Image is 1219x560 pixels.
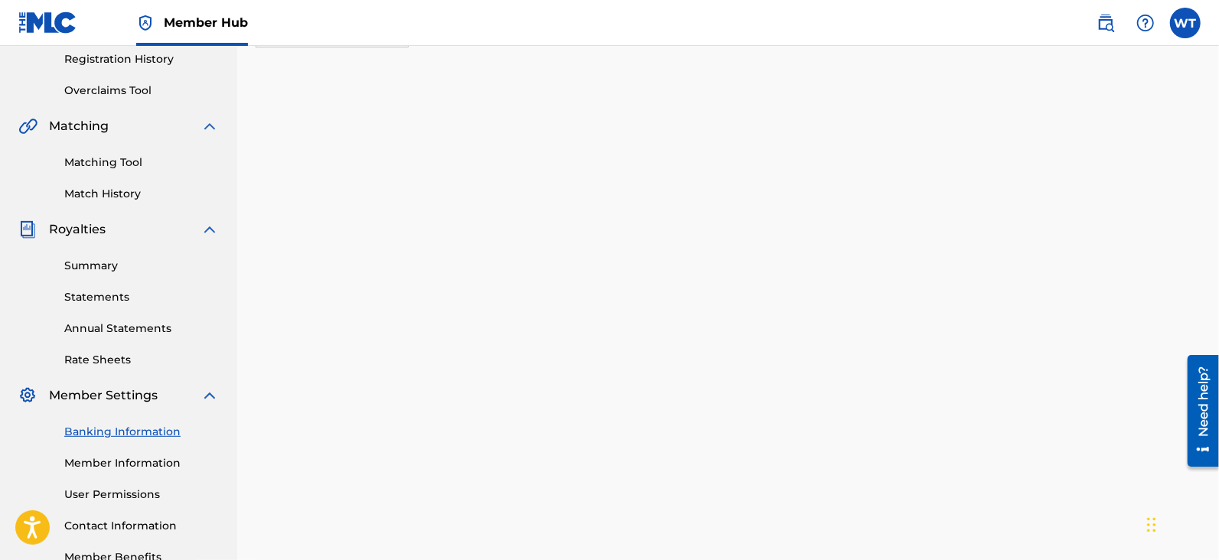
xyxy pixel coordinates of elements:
[49,220,106,239] span: Royalties
[64,352,219,368] a: Rate Sheets
[200,386,219,405] img: expand
[64,186,219,202] a: Match History
[64,518,219,534] a: Contact Information
[164,14,248,31] span: Member Hub
[200,117,219,135] img: expand
[64,289,219,305] a: Statements
[1090,8,1121,38] a: Public Search
[64,258,219,274] a: Summary
[64,487,219,503] a: User Permissions
[1130,8,1161,38] div: Help
[64,455,219,471] a: Member Information
[64,51,219,67] a: Registration History
[18,117,37,135] img: Matching
[1136,14,1155,32] img: help
[64,424,219,440] a: Banking Information
[1170,8,1201,38] div: User Menu
[18,386,37,405] img: Member Settings
[49,117,109,135] span: Matching
[64,321,219,337] a: Annual Statements
[18,220,37,239] img: Royalties
[136,14,155,32] img: Top Rightsholder
[1176,349,1219,472] iframe: Resource Center
[1142,487,1219,560] iframe: Chat Widget
[64,155,219,171] a: Matching Tool
[64,83,219,99] a: Overclaims Tool
[49,386,158,405] span: Member Settings
[1147,502,1156,548] div: Drag
[200,220,219,239] img: expand
[18,11,77,34] img: MLC Logo
[1097,14,1115,32] img: search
